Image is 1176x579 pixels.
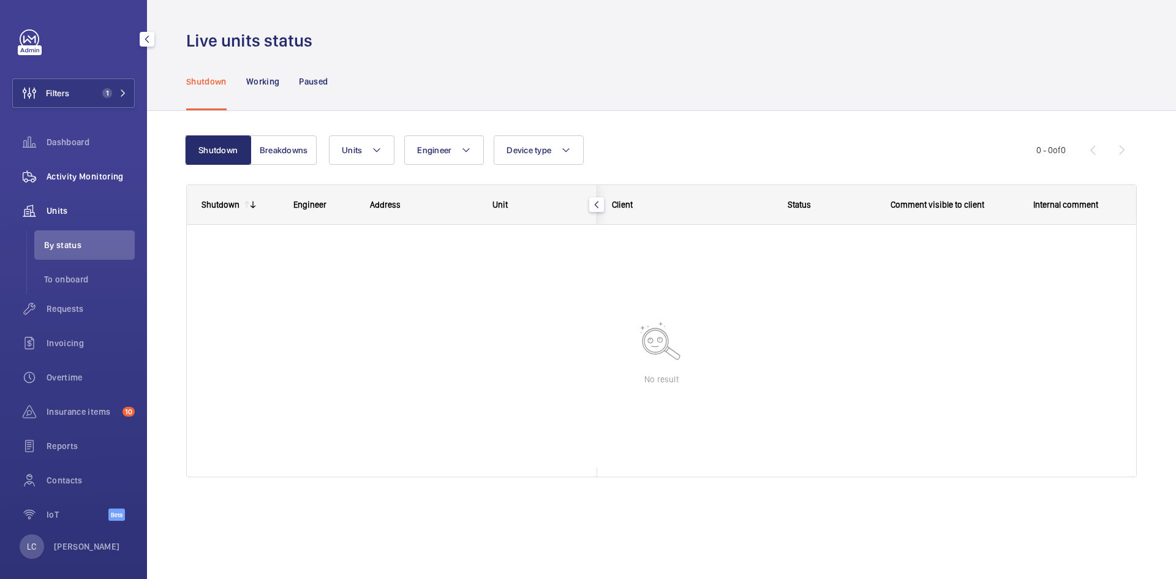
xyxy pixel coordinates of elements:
[299,75,328,88] p: Paused
[47,170,135,183] span: Activity Monitoring
[507,145,551,155] span: Device type
[108,509,125,521] span: Beta
[1053,145,1061,155] span: of
[1033,200,1098,210] span: Internal comment
[492,200,582,210] div: Unit
[47,205,135,217] span: Units
[417,145,451,155] span: Engineer
[44,239,135,251] span: By status
[102,88,112,98] span: 1
[293,200,326,210] span: Engineer
[370,200,401,210] span: Address
[47,337,135,349] span: Invoicing
[788,200,811,210] span: Status
[47,303,135,315] span: Requests
[47,440,135,452] span: Reports
[46,87,69,99] span: Filters
[246,75,279,88] p: Working
[404,135,484,165] button: Engineer
[27,540,36,553] p: LC
[12,78,135,108] button: Filters1
[612,200,633,210] span: Client
[202,200,239,210] div: Shutdown
[185,135,251,165] button: Shutdown
[44,273,135,286] span: To onboard
[47,406,118,418] span: Insurance items
[47,371,135,384] span: Overtime
[329,135,394,165] button: Units
[251,135,317,165] button: Breakdowns
[54,540,120,553] p: [PERSON_NAME]
[342,145,362,155] span: Units
[47,136,135,148] span: Dashboard
[1036,146,1066,154] span: 0 - 0 0
[494,135,584,165] button: Device type
[47,509,108,521] span: IoT
[186,75,227,88] p: Shutdown
[186,29,320,52] h1: Live units status
[47,474,135,486] span: Contacts
[123,407,135,417] span: 10
[891,200,984,210] span: Comment visible to client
